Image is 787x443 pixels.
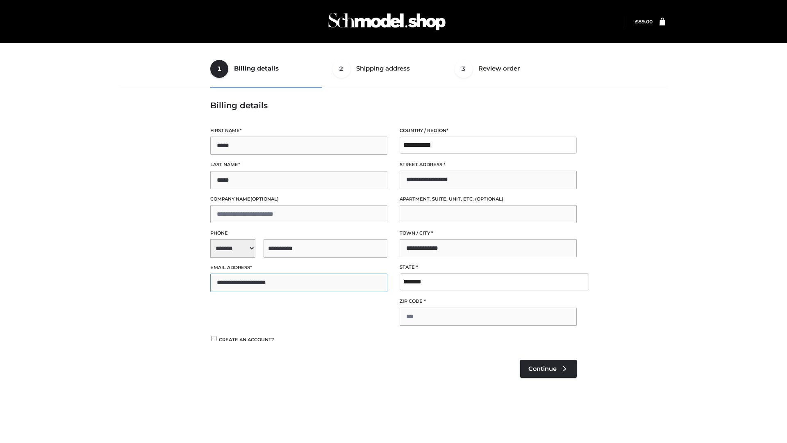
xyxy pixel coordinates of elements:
label: Town / City [400,229,577,237]
label: Apartment, suite, unit, etc. [400,195,577,203]
label: Company name [210,195,387,203]
span: (optional) [475,196,503,202]
label: Last name [210,161,387,169]
a: £89.00 [635,18,653,25]
bdi: 89.00 [635,18,653,25]
img: Schmodel Admin 964 [325,5,448,38]
span: Continue [528,365,557,372]
span: £ [635,18,638,25]
label: Street address [400,161,577,169]
label: Phone [210,229,387,237]
label: State [400,263,577,271]
label: First name [210,127,387,135]
a: Continue [520,360,577,378]
h3: Billing details [210,100,577,110]
span: Create an account? [219,337,274,343]
input: Create an account? [210,336,218,341]
label: Country / Region [400,127,577,135]
span: (optional) [250,196,279,202]
label: Email address [210,264,387,272]
label: ZIP Code [400,297,577,305]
